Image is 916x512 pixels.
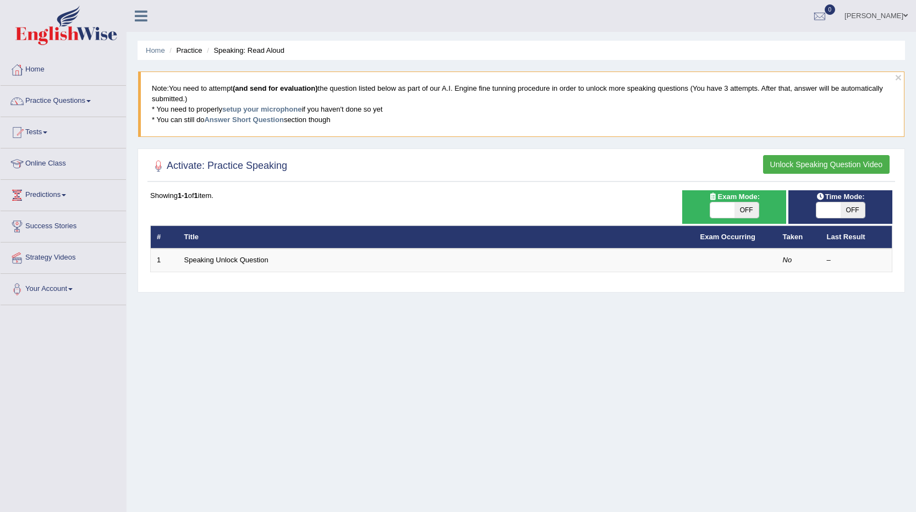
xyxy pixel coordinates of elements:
b: 1-1 [178,191,188,200]
a: Predictions [1,180,126,207]
a: Practice Questions [1,86,126,113]
li: Speaking: Read Aloud [204,45,284,56]
li: Practice [167,45,202,56]
a: Strategy Videos [1,243,126,270]
em: No [783,256,792,264]
th: Last Result [821,225,892,249]
a: Tests [1,117,126,145]
a: Exam Occurring [700,233,755,241]
a: Success Stories [1,211,126,239]
h2: Activate: Practice Speaking [150,158,287,174]
span: OFF [841,202,865,218]
span: 0 [825,4,836,15]
a: Home [1,54,126,82]
a: Your Account [1,274,126,301]
b: 1 [194,191,198,200]
td: 1 [151,249,178,272]
span: OFF [734,202,759,218]
a: setup your microphone [222,105,301,113]
div: – [827,255,886,266]
span: Note: [152,84,169,92]
a: Home [146,46,165,54]
span: Time Mode: [812,191,869,202]
a: Speaking Unlock Question [184,256,268,264]
b: (and send for evaluation) [233,84,318,92]
th: Title [178,225,694,249]
th: # [151,225,178,249]
button: × [895,71,902,83]
div: Show exams occurring in exams [682,190,786,224]
a: Answer Short Question [204,115,283,124]
a: Online Class [1,148,126,176]
span: Exam Mode: [705,191,764,202]
th: Taken [777,225,821,249]
button: Unlock Speaking Question Video [763,155,890,174]
blockquote: You need to attempt the question listed below as part of our A.I. Engine fine tunning procedure i... [138,71,904,136]
div: Showing of item. [150,190,892,201]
